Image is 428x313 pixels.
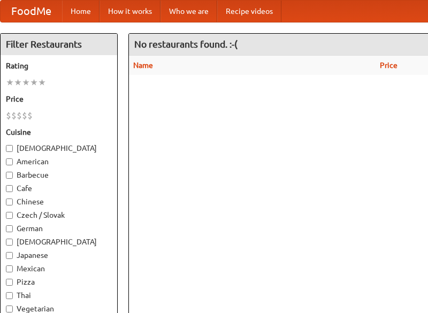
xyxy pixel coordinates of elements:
label: Czech / Slovak [6,210,112,220]
h4: Filter Restaurants [1,34,117,55]
li: $ [22,110,27,121]
h5: Price [6,94,112,104]
label: [DEMOGRAPHIC_DATA] [6,143,112,154]
a: Price [380,61,398,70]
input: Chinese [6,199,13,205]
label: Pizza [6,277,112,287]
label: Mexican [6,263,112,274]
li: $ [11,110,17,121]
input: Vegetarian [6,306,13,312]
a: Home [62,1,100,22]
ng-pluralize: No restaurants found. :-( [134,39,238,49]
li: ★ [30,77,38,88]
a: Recipe videos [217,1,281,22]
a: FoodMe [1,1,62,22]
input: Czech / Slovak [6,212,13,219]
li: ★ [22,77,30,88]
label: Thai [6,290,112,301]
li: ★ [6,77,14,88]
label: Cafe [6,183,112,194]
input: Thai [6,292,13,299]
h5: Cuisine [6,127,112,138]
input: Cafe [6,185,13,192]
input: German [6,225,13,232]
li: $ [6,110,11,121]
input: Pizza [6,279,13,286]
h5: Rating [6,60,112,71]
input: Japanese [6,252,13,259]
li: ★ [14,77,22,88]
label: Chinese [6,196,112,207]
label: American [6,156,112,167]
li: $ [17,110,22,121]
a: Who we are [160,1,217,22]
input: American [6,158,13,165]
label: Japanese [6,250,112,261]
input: Mexican [6,265,13,272]
li: $ [27,110,33,121]
label: [DEMOGRAPHIC_DATA] [6,236,112,247]
input: Barbecue [6,172,13,179]
li: ★ [38,77,46,88]
input: [DEMOGRAPHIC_DATA] [6,145,13,152]
input: [DEMOGRAPHIC_DATA] [6,239,13,246]
a: How it works [100,1,160,22]
label: Barbecue [6,170,112,180]
label: German [6,223,112,234]
a: Name [133,61,153,70]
